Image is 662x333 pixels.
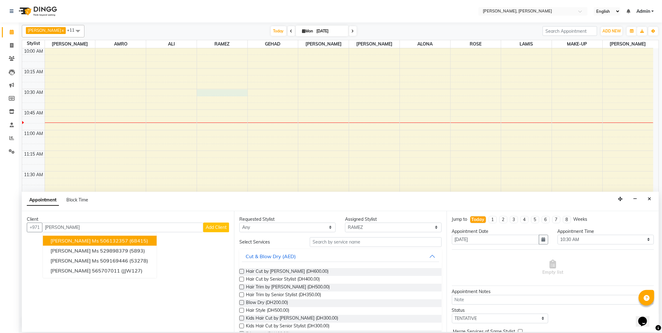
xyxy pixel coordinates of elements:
input: 2025-09-01 [315,27,346,36]
li: 2 [499,216,507,223]
div: Today [472,216,485,223]
span: [PERSON_NAME] [603,40,653,48]
div: Requested Stylist [239,216,336,223]
div: Appointment Time [558,228,654,235]
div: Appointment Date [452,228,548,235]
span: LAMIS [501,40,552,48]
span: [PERSON_NAME] Ms [50,258,99,264]
li: 4 [520,216,529,223]
span: Add Client [206,224,227,230]
iframe: chat widget [636,308,656,327]
ngb-highlight: 529898379 [100,248,128,254]
div: 11:00 AM [23,130,45,137]
div: 10:45 AM [23,110,45,116]
span: AMRO [95,40,146,48]
ngb-highlight: 565707011 [92,268,120,274]
span: Today [271,26,286,36]
button: Add Client [203,223,229,232]
span: Empty list [542,260,563,276]
div: No client selected [42,247,214,254]
span: Blow Dry (DH200.00) [246,299,288,307]
span: Hair Cut by Senior Stylist (DH400.00) [246,276,320,284]
div: Cut & Blow Dry (AED) [246,253,296,260]
span: Hair Trim by Senior Stylist (DH350.00) [246,292,321,299]
input: Search by service name [310,237,441,247]
li: 6 [542,216,550,223]
span: [PERSON_NAME] [28,28,61,33]
div: 10:00 AM [23,48,45,55]
div: 10:30 AM [23,89,45,96]
div: Status [452,307,548,314]
span: [PERSON_NAME] [298,40,349,48]
span: Kids Hair Cut by Senior Stylist (DH300.00) [246,323,329,331]
button: +971 [27,223,42,232]
span: [PERSON_NAME] [50,268,91,274]
button: Close [645,194,654,204]
span: [PERSON_NAME] Ms [50,248,99,254]
span: +11 [67,27,79,32]
span: Appointment [27,195,59,206]
a: x [61,28,64,33]
img: logo [16,2,59,20]
span: [PERSON_NAME] Ms [50,238,99,244]
ngb-highlight: 506132357 [100,238,128,244]
button: Cut & Blow Dry (AED) [242,251,439,262]
input: Search Appointment [543,26,597,36]
li: 8 [563,216,571,223]
span: GEHAD [248,40,298,48]
span: Admin [636,8,650,15]
span: Kids Hair Cut by [PERSON_NAME] (DH300.00) [246,315,338,323]
div: Appointment Notes [452,288,654,295]
span: ADD NEW [602,29,621,33]
div: Assigned Stylist [345,216,441,223]
span: Hair Trim by [PERSON_NAME] (DH500.00) [246,284,330,292]
div: 10:15 AM [23,69,45,75]
span: Hair Cut by [PERSON_NAME] (DH600.00) [246,268,329,276]
div: 11:30 AM [23,171,45,178]
li: 3 [510,216,518,223]
div: Jump to [452,216,468,223]
span: ALONA [400,40,450,48]
li: 1 [489,216,497,223]
div: Stylist [22,40,45,47]
span: [PERSON_NAME] [349,40,400,48]
span: Hair Style (DH500.00) [246,307,289,315]
button: ADD NEW [601,27,622,36]
div: Weeks [573,216,588,223]
span: Block Time [66,197,88,203]
span: (53278) [129,258,148,264]
span: (5893) [129,248,145,254]
span: MAKE-UP [552,40,602,48]
span: (JJW127) [121,268,142,274]
span: ROSE [451,40,501,48]
span: ALI [146,40,197,48]
li: 7 [552,216,560,223]
span: Mon [301,29,315,33]
input: Search by Name/Mobile/Email/Code [42,223,203,232]
span: (68415) [129,238,148,244]
div: 11:15 AM [23,151,45,157]
span: RAMEZ [197,40,247,48]
input: yyyy-mm-dd [452,235,539,244]
div: Select Services [235,239,305,245]
span: [PERSON_NAME] [45,40,95,48]
div: Client [27,216,229,223]
li: 5 [531,216,539,223]
ngb-highlight: 509169446 [100,258,128,264]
